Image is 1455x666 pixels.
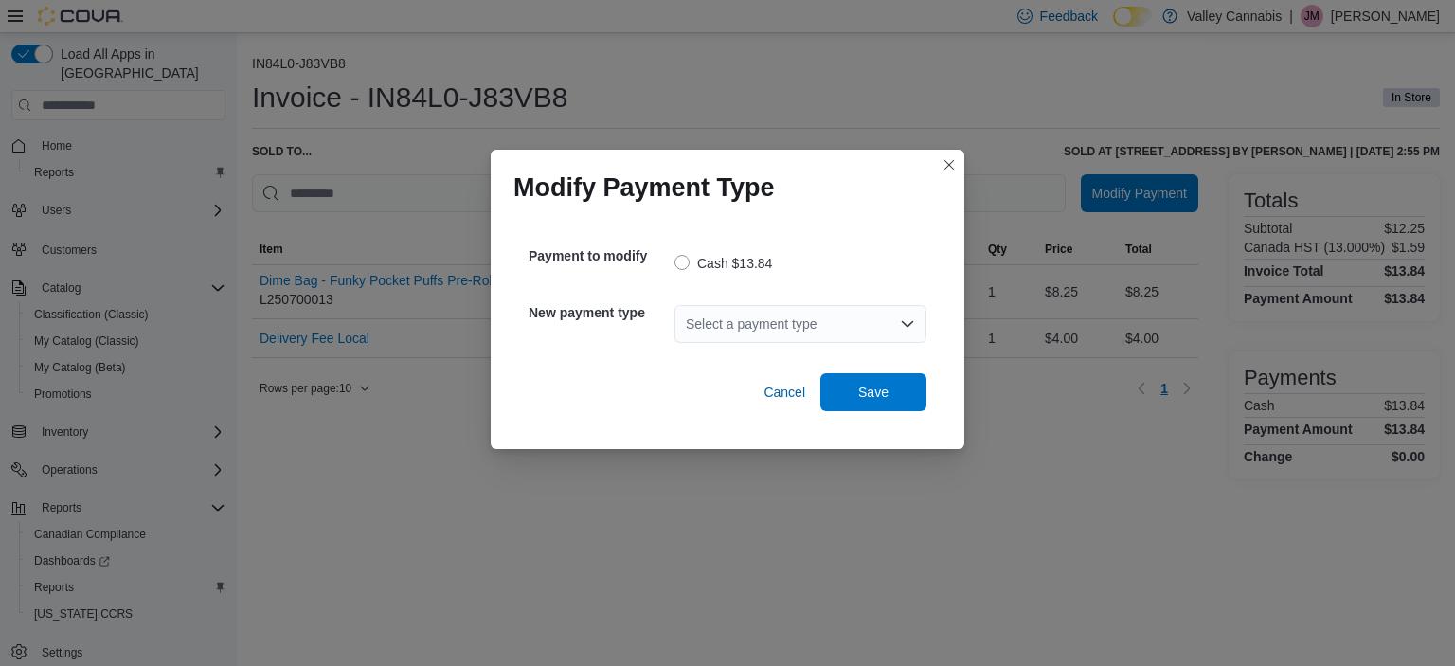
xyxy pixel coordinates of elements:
button: Save [820,373,926,411]
button: Open list of options [900,316,915,332]
h5: Payment to modify [529,237,671,275]
h1: Modify Payment Type [513,172,775,203]
input: Accessible screen reader label [686,313,688,335]
button: Cancel [756,373,813,411]
span: Save [858,383,889,402]
h5: New payment type [529,294,671,332]
label: Cash $13.84 [674,252,772,275]
span: Cancel [763,383,805,402]
button: Closes this modal window [938,153,961,176]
